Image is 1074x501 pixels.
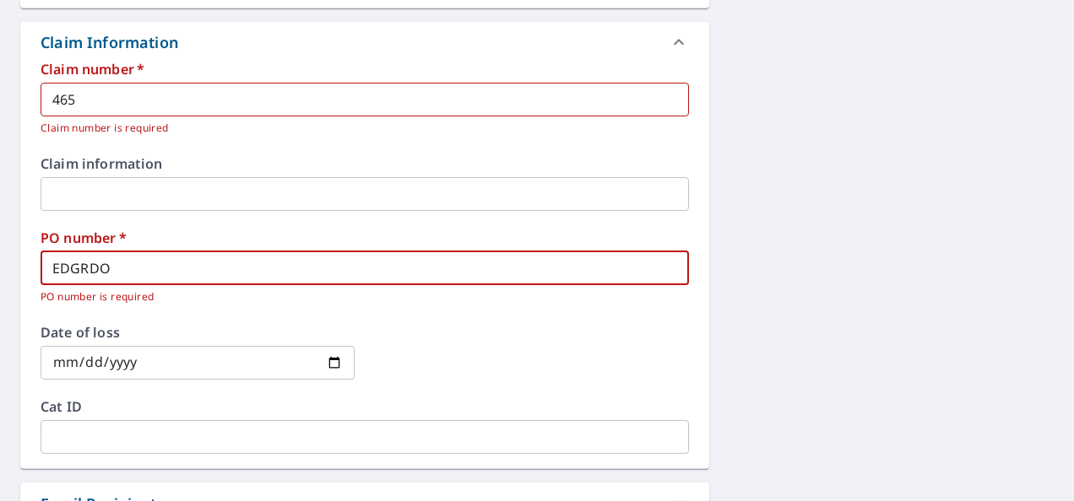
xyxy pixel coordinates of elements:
[41,326,355,339] label: Date of loss
[41,231,689,245] label: PO number
[41,400,689,413] label: Cat ID
[41,120,677,137] p: Claim number is required
[41,31,178,54] div: Claim Information
[41,62,689,76] label: Claim number
[20,22,709,62] div: Claim Information
[41,157,689,170] label: Claim information
[41,288,677,305] p: PO number is required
